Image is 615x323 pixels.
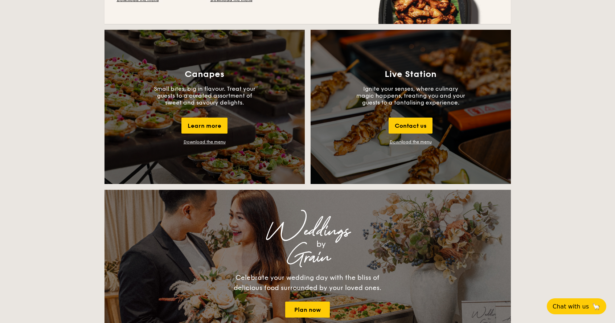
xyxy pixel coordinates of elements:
div: Learn more [181,118,227,134]
button: Chat with us🦙 [547,298,606,314]
span: Chat with us [553,303,589,310]
div: Weddings [168,225,447,238]
div: Grain [168,251,447,264]
span: 🦙 [592,302,600,311]
a: Plan now [285,302,330,318]
div: by [195,238,447,251]
div: Celebrate your wedding day with the bliss of delicious food surrounded by your loved ones. [226,273,389,293]
p: Ignite your senses, where culinary magic happens, treating you and your guests to a tantalising e... [356,85,465,106]
div: Download the menu [184,139,226,144]
div: Contact us [389,118,432,134]
p: Small bites, big in flavour. Treat your guests to a curated assortment of sweet and savoury delig... [150,85,259,106]
h3: Live Station [385,69,436,79]
h3: Canapes [185,69,224,79]
a: Download the menu [390,139,432,144]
